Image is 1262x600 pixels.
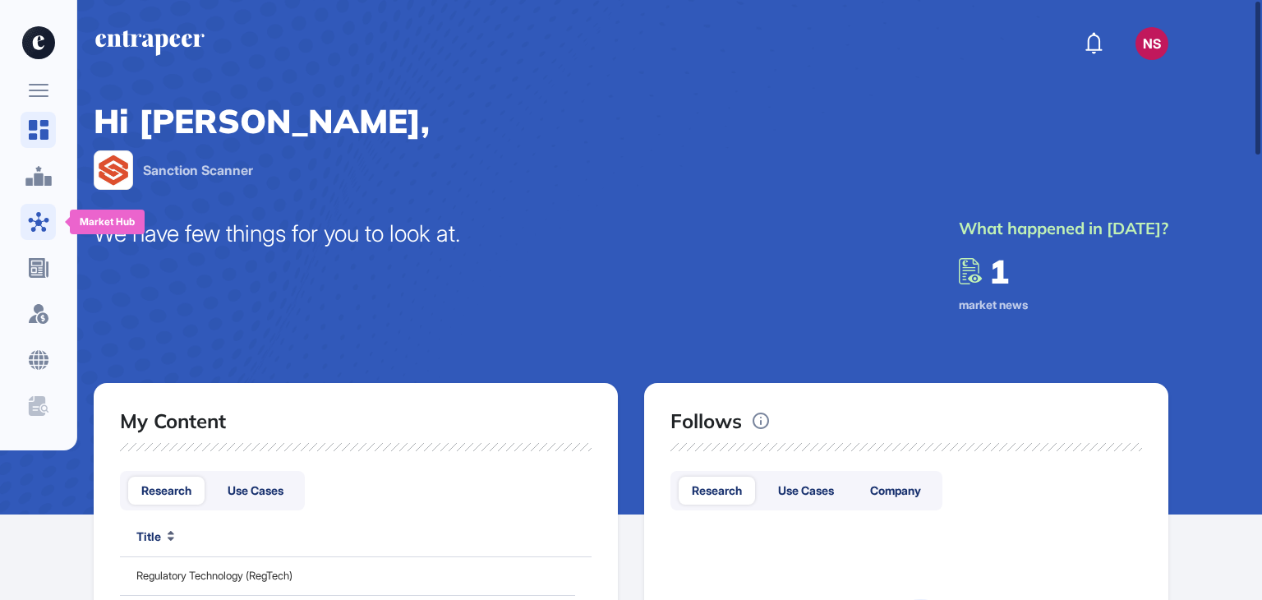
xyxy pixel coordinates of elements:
a: 1market news [959,251,1028,312]
span: Sanction Scanner [143,160,253,180]
img: image [94,151,132,189]
div: Research [128,477,205,505]
a: Regulatory Technology (RegTech) [136,568,292,584]
div: Use Cases [214,477,297,505]
button: ns [1135,27,1168,60]
div: Market Hub [80,216,135,228]
div: Company [857,477,934,505]
h1: Hi [PERSON_NAME], [94,101,1168,141]
div: Use Cases [765,477,847,505]
div: Research [679,477,755,505]
div: market news [959,298,1028,312]
div: We have few things for you to look at. [94,216,460,251]
a: entrapeer-logo [94,30,206,57]
div: What happened in [DATE]? [959,216,1168,241]
div: Title [136,528,174,545]
h2: My Content [120,409,226,433]
h2: Follows [670,409,742,433]
span: 1 [989,251,1009,292]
